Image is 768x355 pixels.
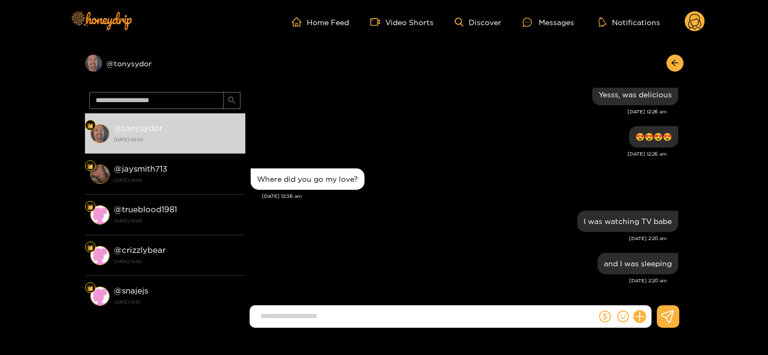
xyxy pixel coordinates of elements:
[251,235,667,242] div: [DATE] 2:20 am
[87,122,94,129] img: Fan Level
[114,286,148,295] strong: @ snajejs
[599,90,672,99] div: Yesss, was delicious
[666,55,684,72] button: arrow-left
[251,150,667,158] div: [DATE] 12:26 am
[604,259,672,268] div: and I was sleeping
[90,287,110,306] img: conversation
[87,163,94,169] img: Fan Level
[671,59,679,68] span: arrow-left
[597,308,613,325] button: dollar
[598,253,678,274] div: Oct. 5, 2:20 am
[292,17,349,27] a: Home Feed
[455,18,501,27] a: Discover
[114,175,240,185] strong: [DATE] 14:04
[85,55,245,72] div: @tonysydor
[257,175,358,183] div: Where did you go my love?
[629,126,678,148] div: Oct. 5, 12:26 am
[251,168,364,190] div: Oct. 5, 12:36 am
[114,216,240,226] strong: [DATE] 14:04
[90,205,110,225] img: conversation
[87,244,94,251] img: Fan Level
[595,17,663,27] button: Notifications
[114,124,162,133] strong: @ tonysydor
[90,124,110,143] img: conversation
[114,245,166,254] strong: @ crizzlybear
[635,133,672,141] div: 😍😍😍😍
[114,257,240,266] strong: [DATE] 14:02
[251,277,667,284] div: [DATE] 2:20 am
[114,164,167,173] strong: @ jaysmith713
[90,165,110,184] img: conversation
[251,108,667,115] div: [DATE] 12:26 am
[228,96,236,105] span: search
[584,217,672,226] div: I was watching TV babe
[523,16,574,28] div: Messages
[292,17,307,27] span: home
[223,92,241,109] button: search
[114,135,240,144] strong: [DATE] 02:20
[617,311,629,322] span: smile
[87,285,94,291] img: Fan Level
[114,297,240,307] strong: [DATE] 14:01
[592,84,678,105] div: Oct. 5, 12:26 am
[599,311,611,322] span: dollar
[262,192,678,200] div: [DATE] 12:36 am
[87,204,94,210] img: Fan Level
[577,211,678,232] div: Oct. 5, 2:20 am
[90,246,110,265] img: conversation
[370,17,385,27] span: video-camera
[370,17,433,27] a: Video Shorts
[114,205,177,214] strong: @ trueblood1981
